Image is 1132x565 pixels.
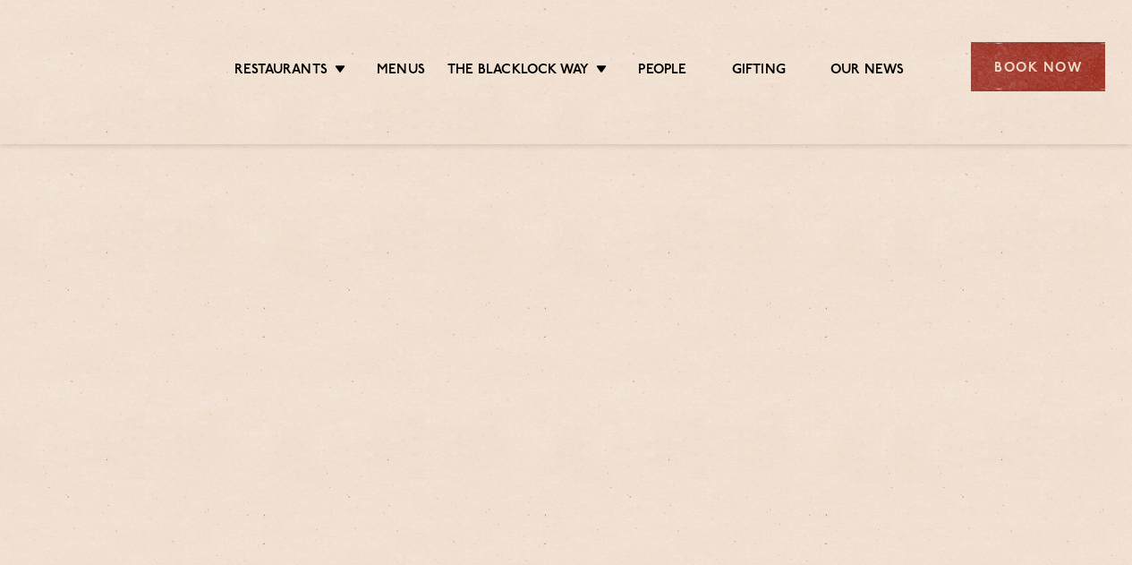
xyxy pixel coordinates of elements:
img: svg%3E [27,17,176,117]
a: Restaurants [234,62,328,81]
a: People [638,62,686,81]
a: Gifting [732,62,786,81]
a: Menus [377,62,425,81]
a: The Blacklock Way [447,62,589,81]
a: Our News [830,62,905,81]
div: Book Now [971,42,1105,91]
